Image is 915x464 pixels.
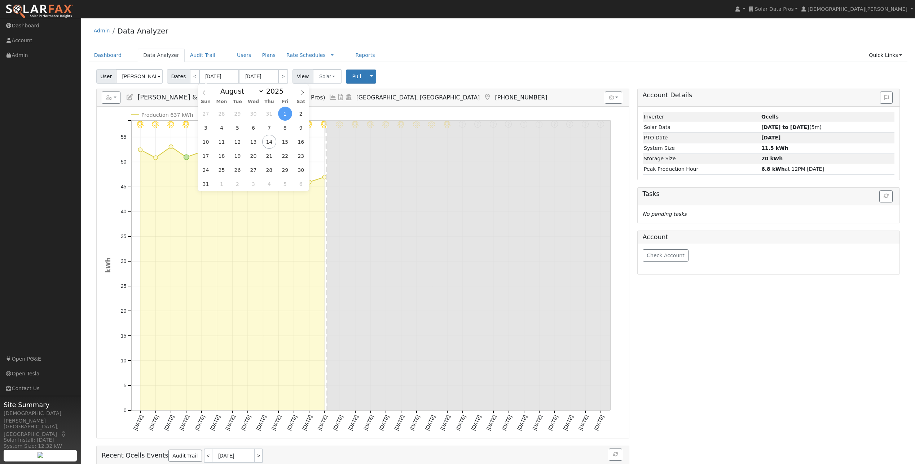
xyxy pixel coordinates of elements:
text: [DATE] [378,414,390,431]
span: August 19, 2025 [230,149,245,163]
text: [DATE] [516,414,528,431]
circle: onclick="" [169,145,173,149]
span: Site Summary [4,400,77,410]
text: 10 [120,358,126,363]
text: [DATE] [209,414,221,431]
div: [GEOGRAPHIC_DATA], [GEOGRAPHIC_DATA] [4,423,77,438]
span: August 4, 2025 [215,121,229,135]
text: 25 [120,283,126,289]
h5: Tasks [643,190,895,198]
a: Edit User (25748) [126,94,134,101]
text: [DATE] [132,414,144,431]
text: [DATE] [317,414,329,431]
circle: onclick="" [138,148,142,152]
text: 50 [120,159,126,165]
span: September 1, 2025 [215,177,229,191]
button: Refresh [609,449,622,461]
span: August 25, 2025 [215,163,229,177]
circle: onclick="" [184,155,189,160]
select: Month [217,87,264,95]
a: > [255,449,263,463]
i: No pending tasks [643,211,687,217]
span: August 12, 2025 [230,135,245,149]
span: August 31, 2025 [199,177,213,191]
text: [DATE] [562,414,574,431]
input: Select a User [116,69,163,84]
span: August 23, 2025 [294,149,308,163]
div: System Size: 12.32 kW [4,442,77,450]
text: [DATE] [424,414,436,431]
span: September 6, 2025 [294,177,308,191]
a: Plans [257,49,281,62]
span: August 1, 2025 [278,107,292,121]
span: [PERSON_NAME] & [PERSON_NAME] [137,94,252,101]
text: [DATE] [178,414,190,431]
a: < [204,449,212,463]
a: Data Analyzer [117,27,168,35]
span: August 27, 2025 [246,163,260,177]
text: [DATE] [501,414,513,431]
span: August 22, 2025 [278,149,292,163]
a: Dashboard [89,49,127,62]
text: [DATE] [270,414,282,431]
a: Quick Links [863,49,907,62]
a: < [190,69,200,84]
span: August 3, 2025 [199,121,213,135]
span: July 29, 2025 [230,107,245,121]
text: [DATE] [347,414,359,431]
a: Bills [337,94,345,101]
span: August 15, 2025 [278,135,292,149]
button: Refresh [879,190,893,202]
text: [DATE] [578,414,590,431]
text: [DATE] [163,414,175,431]
a: Rate Schedules [286,52,326,58]
text: 5 [123,383,126,388]
text: kWh [105,258,112,273]
span: [DATE] [761,135,781,140]
text: [DATE] [485,414,497,431]
span: (Solar Maintenance Pros) [254,94,325,101]
span: August 10, 2025 [199,135,213,149]
span: Fri [277,99,293,104]
td: at 12PM [DATE] [760,164,894,174]
text: [DATE] [224,414,236,431]
span: Mon [214,99,229,104]
text: 30 [120,258,126,264]
img: SolarFax [5,4,73,19]
text: 55 [120,134,126,140]
strong: ID: 1227, authorized: 04/24/25 [761,114,779,120]
text: [DATE] [194,414,206,431]
text: [DATE] [532,414,544,431]
span: August 7, 2025 [262,121,276,135]
span: August 9, 2025 [294,121,308,135]
td: PTO Date [643,133,760,143]
span: User [96,69,116,84]
div: [DEMOGRAPHIC_DATA][PERSON_NAME] [4,410,77,425]
div: Solar Install: [DATE] [4,436,77,444]
text: [DATE] [255,414,267,431]
button: Issue History [880,92,893,104]
text: 20 [120,308,126,314]
span: Dates [167,69,190,84]
i: 8/01 - Clear [136,121,143,128]
a: Audit Trail [168,450,202,462]
circle: onclick="" [322,175,326,179]
text: [DATE] [470,414,482,431]
span: August 5, 2025 [230,121,245,135]
span: July 27, 2025 [199,107,213,121]
span: August 30, 2025 [294,163,308,177]
text: Production 637 kWh [141,112,193,118]
a: Map [61,431,67,437]
span: August 2, 2025 [294,107,308,121]
span: August 11, 2025 [215,135,229,149]
span: August 28, 2025 [262,163,276,177]
button: Check Account [643,249,689,262]
text: [DATE] [286,414,298,431]
span: August 24, 2025 [199,163,213,177]
span: August 29, 2025 [278,163,292,177]
h5: Recent Qcells Events [102,449,624,463]
text: [DATE] [409,414,421,431]
text: 35 [120,233,126,239]
span: August 16, 2025 [294,135,308,149]
text: 40 [120,209,126,214]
